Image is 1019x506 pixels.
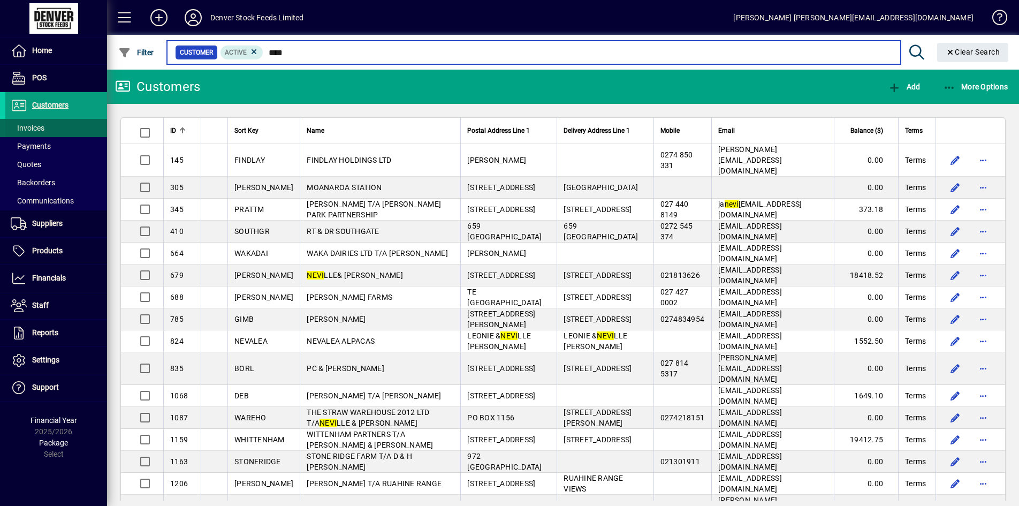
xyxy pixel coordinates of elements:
[234,337,268,345] span: NEVALEA
[5,374,107,401] a: Support
[234,479,293,488] span: [PERSON_NAME]
[834,221,898,243] td: 0.00
[118,48,154,57] span: Filter
[234,364,254,373] span: BORL
[718,331,782,351] span: [EMAIL_ADDRESS][DOMAIN_NAME]
[660,125,705,137] div: Mobile
[718,222,782,241] span: [EMAIL_ADDRESS][DOMAIN_NAME]
[975,223,992,240] button: More options
[975,201,992,218] button: More options
[307,227,379,236] span: RT & DR SOUTHGATE
[142,8,176,27] button: Add
[905,336,926,346] span: Terms
[307,337,375,345] span: NEVALEA ALPACAS
[905,456,926,467] span: Terms
[718,430,782,449] span: [EMAIL_ADDRESS][DOMAIN_NAME]
[718,474,782,493] span: [EMAIL_ADDRESS][DOMAIN_NAME]
[660,315,705,323] span: 0274834954
[170,413,188,422] span: 1087
[32,274,66,282] span: Financials
[564,271,632,280] span: [STREET_ADDRESS]
[975,267,992,284] button: More options
[718,408,782,427] span: [EMAIL_ADDRESS][DOMAIN_NAME]
[170,315,184,323] span: 785
[975,311,992,328] button: More options
[307,479,442,488] span: [PERSON_NAME] T/A RUAHINE RANGE
[170,337,184,345] span: 824
[170,271,184,280] span: 679
[947,289,964,306] button: Edit
[115,78,200,95] div: Customers
[947,409,964,426] button: Edit
[234,435,285,444] span: WHITTENHAM
[220,46,263,59] mat-chip: Activation Status: Active
[5,292,107,319] a: Staff
[834,352,898,385] td: 0.00
[975,245,992,262] button: More options
[467,309,535,329] span: [STREET_ADDRESS][PERSON_NAME]
[834,265,898,286] td: 18418.52
[905,248,926,259] span: Terms
[467,413,514,422] span: PO BOX 1156
[307,125,454,137] div: Name
[905,363,926,374] span: Terms
[975,409,992,426] button: More options
[718,452,782,471] span: [EMAIL_ADDRESS][DOMAIN_NAME]
[234,271,293,280] span: [PERSON_NAME]
[905,390,926,401] span: Terms
[834,473,898,495] td: 0.00
[660,200,689,219] span: 027 440 8149
[307,430,433,449] span: WITTENHAM PARTNERS T/A [PERSON_NAME] & [PERSON_NAME]
[733,9,974,26] div: [PERSON_NAME] [PERSON_NAME][EMAIL_ADDRESS][DOMAIN_NAME]
[5,155,107,173] a: Quotes
[725,200,739,208] em: nevi
[116,43,157,62] button: Filter
[467,205,535,214] span: [STREET_ADDRESS]
[947,267,964,284] button: Edit
[234,315,254,323] span: GIMB
[307,200,441,219] span: [PERSON_NAME] T/A [PERSON_NAME] PARK PARTNERSHIP
[11,124,44,132] span: Invoices
[947,201,964,218] button: Edit
[467,288,542,307] span: TE [GEOGRAPHIC_DATA]
[834,407,898,429] td: 0.00
[170,183,184,192] span: 305
[467,271,535,280] span: [STREET_ADDRESS]
[905,478,926,489] span: Terms
[307,293,392,301] span: [PERSON_NAME] FARMS
[307,183,382,192] span: MOANAROA STATION
[307,156,391,164] span: FINDLAY HOLDINGS LTD
[660,150,693,170] span: 0274 850 331
[11,142,51,150] span: Payments
[905,155,926,165] span: Terms
[564,331,627,351] span: LEONIE & LLE [PERSON_NAME]
[39,439,68,447] span: Package
[5,65,107,92] a: POS
[564,364,632,373] span: [STREET_ADDRESS]
[500,331,518,340] em: NEVI
[170,227,184,236] span: 410
[905,434,926,445] span: Terms
[234,227,270,236] span: SOUTHGR
[467,435,535,444] span: [STREET_ADDRESS]
[940,77,1011,96] button: More Options
[170,457,188,466] span: 1163
[467,125,530,137] span: Postal Address Line 1
[170,435,188,444] span: 1159
[947,245,964,262] button: Edit
[660,288,689,307] span: 027 427 0002
[905,292,926,303] span: Terms
[834,385,898,407] td: 1649.10
[234,183,293,192] span: [PERSON_NAME]
[225,49,247,56] span: Active
[307,364,384,373] span: PC & [PERSON_NAME]
[170,156,184,164] span: 145
[307,249,448,258] span: WAKA DAIRIES LTD T/A [PERSON_NAME]
[31,416,77,425] span: Financial Year
[841,125,893,137] div: Balance ($)
[170,125,176,137] span: ID
[11,160,41,169] span: Quotes
[170,293,184,301] span: 688
[834,243,898,265] td: 0.00
[5,137,107,155] a: Payments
